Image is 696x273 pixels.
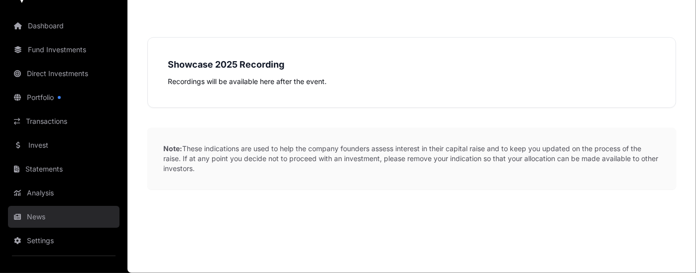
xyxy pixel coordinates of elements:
a: News [8,206,119,228]
a: Direct Investments [8,63,119,85]
a: Transactions [8,110,119,132]
strong: Note: [163,144,182,153]
a: Statements [8,158,119,180]
iframe: Chat Widget [646,225,696,273]
p: These indications are used to help the company founders assess interest in their capital raise an... [147,128,676,189]
a: Analysis [8,182,119,204]
a: Invest [8,134,119,156]
a: Dashboard [8,15,119,37]
a: Fund Investments [8,39,119,61]
a: Portfolio [8,87,119,108]
strong: Showcase 2025 Recording [168,59,284,70]
p: Recordings will be available here after the event. [168,76,656,88]
a: Settings [8,230,119,252]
